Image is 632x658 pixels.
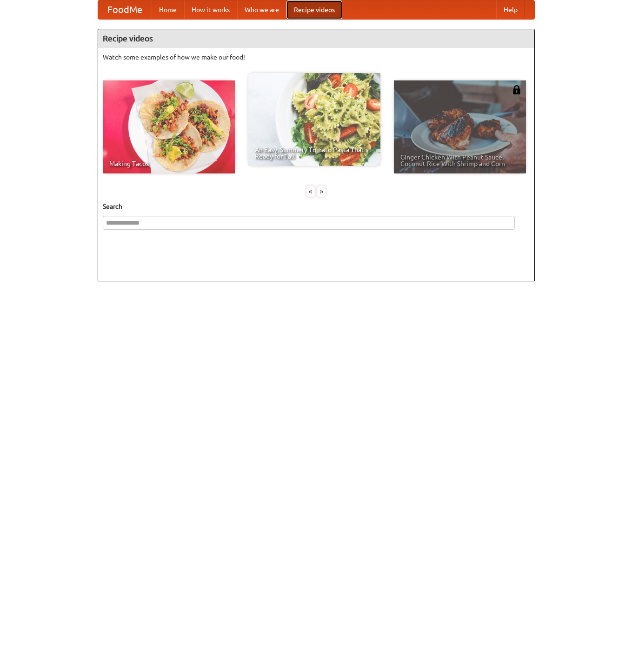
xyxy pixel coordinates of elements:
a: How it works [184,0,237,19]
div: « [306,186,315,197]
a: Who we are [237,0,286,19]
a: Recipe videos [286,0,342,19]
a: Home [152,0,184,19]
h5: Search [103,202,530,211]
a: An Easy, Summery Tomato Pasta That's Ready for Fall [248,73,380,166]
a: Making Tacos [103,80,235,173]
a: Help [496,0,525,19]
p: Watch some examples of how we make our food! [103,53,530,62]
img: 483408.png [512,85,521,94]
span: Making Tacos [109,160,228,167]
span: An Easy, Summery Tomato Pasta That's Ready for Fall [255,146,374,160]
h4: Recipe videos [98,29,534,48]
div: » [317,186,326,197]
a: FoodMe [98,0,152,19]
